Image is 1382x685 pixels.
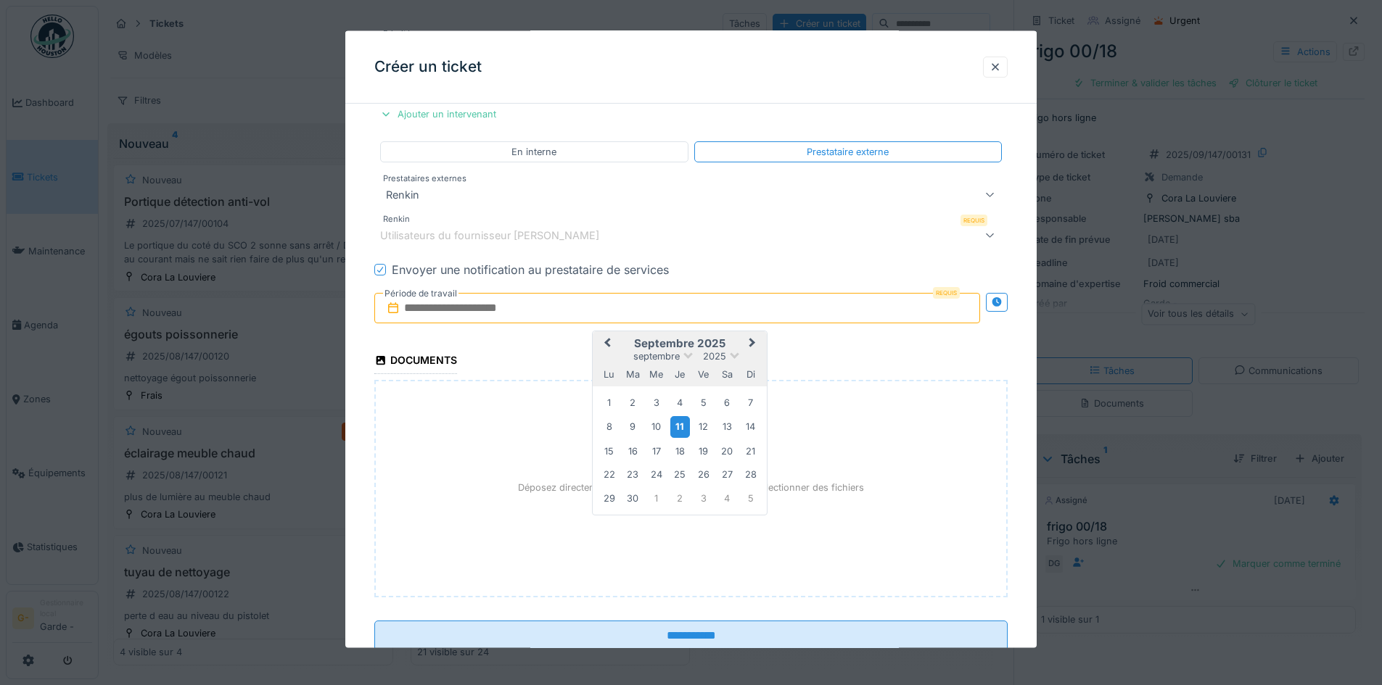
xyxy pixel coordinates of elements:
[518,481,864,494] p: Déposez directement des fichiers ici, ou cliquez pour sélectionner des fichiers
[599,393,619,412] div: Choose lundi 1 septembre 2025
[694,465,713,484] div: Choose vendredi 26 septembre 2025
[392,261,669,278] div: Envoyer une notification au prestataire de services
[380,213,413,225] label: Renkin
[633,351,680,362] span: septembre
[623,465,643,484] div: Choose mardi 23 septembre 2025
[374,349,457,374] div: Documents
[599,417,619,436] div: Choose lundi 8 septembre 2025
[933,287,960,299] div: Requis
[741,417,760,436] div: Choose dimanche 14 septembre 2025
[599,465,619,484] div: Choose lundi 22 septembre 2025
[961,215,987,226] div: Requis
[717,393,737,412] div: Choose samedi 6 septembre 2025
[670,393,690,412] div: Choose jeudi 4 septembre 2025
[646,417,666,436] div: Choose mercredi 10 septembre 2025
[694,393,713,412] div: Choose vendredi 5 septembre 2025
[670,416,690,437] div: Choose jeudi 11 septembre 2025
[646,365,666,384] div: mercredi
[623,365,643,384] div: mardi
[670,465,690,484] div: Choose jeudi 25 septembre 2025
[694,365,713,384] div: vendredi
[694,417,713,436] div: Choose vendredi 12 septembre 2025
[646,465,666,484] div: Choose mercredi 24 septembre 2025
[670,365,690,384] div: jeudi
[694,441,713,460] div: Choose vendredi 19 septembre 2025
[717,365,737,384] div: samedi
[380,173,469,185] label: Prestataires externes
[741,441,760,460] div: Choose dimanche 21 septembre 2025
[594,333,617,356] button: Previous Month
[374,104,502,124] div: Ajouter un intervenant
[670,488,690,507] div: Choose jeudi 2 octobre 2025
[598,391,762,510] div: Month septembre, 2025
[741,393,760,412] div: Choose dimanche 7 septembre 2025
[742,333,765,356] button: Next Month
[646,488,666,507] div: Choose mercredi 1 octobre 2025
[717,488,737,507] div: Choose samedi 4 octobre 2025
[593,337,767,350] h2: septembre 2025
[623,441,643,460] div: Choose mardi 16 septembre 2025
[703,351,726,362] span: 2025
[374,58,482,76] h3: Créer un ticket
[599,365,619,384] div: lundi
[383,286,458,302] label: Période de travail
[646,441,666,460] div: Choose mercredi 17 septembre 2025
[623,417,643,436] div: Choose mardi 9 septembre 2025
[623,393,643,412] div: Choose mardi 2 septembre 2025
[646,393,666,412] div: Choose mercredi 3 septembre 2025
[717,417,737,436] div: Choose samedi 13 septembre 2025
[511,145,556,159] div: En interne
[741,465,760,484] div: Choose dimanche 28 septembre 2025
[694,488,713,507] div: Choose vendredi 3 octobre 2025
[670,441,690,460] div: Choose jeudi 18 septembre 2025
[599,441,619,460] div: Choose lundi 15 septembre 2025
[741,365,760,384] div: dimanche
[599,488,619,507] div: Choose lundi 29 septembre 2025
[380,227,620,243] div: Utilisateurs du fournisseur [PERSON_NAME]
[717,441,737,460] div: Choose samedi 20 septembre 2025
[623,488,643,507] div: Choose mardi 30 septembre 2025
[380,186,425,203] div: Renkin
[807,145,889,159] div: Prestataire externe
[741,488,760,507] div: Choose dimanche 5 octobre 2025
[717,465,737,484] div: Choose samedi 27 septembre 2025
